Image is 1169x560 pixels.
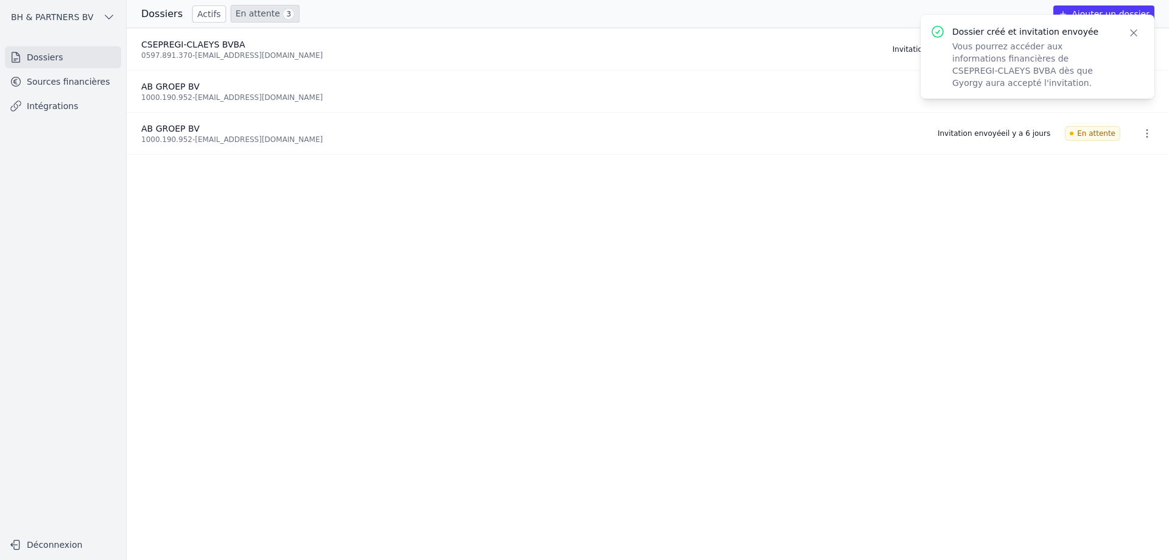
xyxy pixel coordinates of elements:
[141,135,923,144] div: 1000.190.952 - [EMAIL_ADDRESS][DOMAIN_NAME]
[141,51,878,60] div: 0597.891.370 - [EMAIL_ADDRESS][DOMAIN_NAME]
[938,129,1050,138] div: Invitation envoyée il y a 6 jours
[5,7,121,27] button: BH & PARTNERS BV
[5,535,121,555] button: Déconnexion
[952,40,1113,89] p: Vous pourrez accéder aux informations financières de CSEPREGI-CLAEYS BVBA dès que Gyorgy aura acc...
[141,7,183,21] h3: Dossiers
[141,124,200,133] span: AB GROEP BV
[141,40,245,49] span: CSEPREGI-CLAEYS BVBA
[5,71,121,93] a: Sources financières
[893,44,1050,54] div: Invitation envoyée il y a quelques secondes
[141,82,200,91] span: AB GROEP BV
[5,95,121,117] a: Intégrations
[141,93,923,102] div: 1000.190.952 - [EMAIL_ADDRESS][DOMAIN_NAME]
[192,5,226,23] a: Actifs
[283,8,295,20] span: 3
[1053,5,1154,23] button: Ajouter un dossier
[952,26,1113,38] p: Dossier créé et invitation envoyée
[1065,126,1120,141] span: En attente
[231,5,300,23] a: En attente 3
[5,46,121,68] a: Dossiers
[11,11,93,23] span: BH & PARTNERS BV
